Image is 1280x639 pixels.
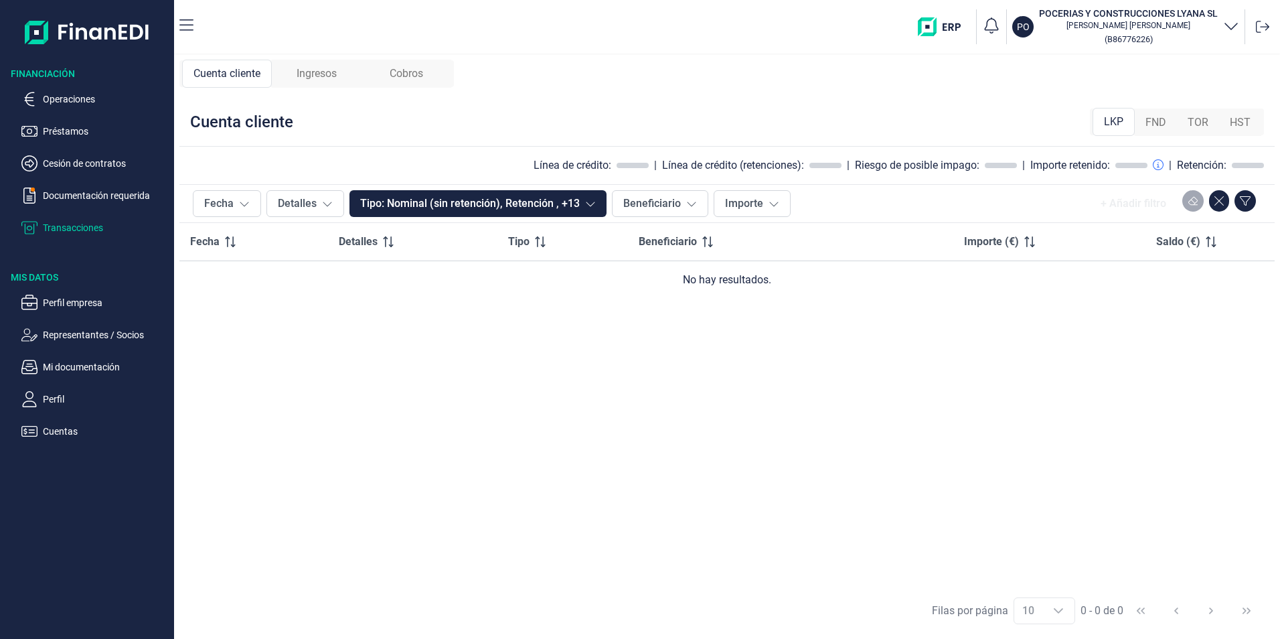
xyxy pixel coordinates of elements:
[855,159,979,172] div: Riesgo de posible impago:
[339,234,378,250] span: Detalles
[1017,20,1030,33] p: PO
[190,272,1264,288] div: No hay resultados.
[297,66,337,82] span: Ingresos
[43,220,169,236] p: Transacciones
[190,111,293,133] div: Cuenta cliente
[1156,234,1200,250] span: Saldo (€)
[349,190,607,217] button: Tipo: Nominal (sin retención), Retención , +13
[1188,115,1208,131] span: TOR
[43,327,169,343] p: Representantes / Socios
[1177,159,1226,172] div: Retención:
[639,234,697,250] span: Beneficiario
[1125,595,1157,627] button: First Page
[1135,109,1177,136] div: FND
[654,157,657,173] div: |
[43,91,169,107] p: Operaciones
[362,60,451,88] div: Cobros
[1030,159,1110,172] div: Importe retenido:
[43,295,169,311] p: Perfil empresa
[390,66,423,82] span: Cobros
[43,423,169,439] p: Cuentas
[1169,157,1172,173] div: |
[1081,606,1123,616] span: 0 - 0 de 0
[932,603,1008,619] div: Filas por página
[193,66,260,82] span: Cuenta cliente
[21,220,169,236] button: Transacciones
[21,295,169,311] button: Perfil empresa
[266,190,344,217] button: Detalles
[1160,595,1192,627] button: Previous Page
[534,159,611,172] div: Línea de crédito:
[21,327,169,343] button: Representantes / Socios
[964,234,1019,250] span: Importe (€)
[190,234,220,250] span: Fecha
[1230,595,1263,627] button: Last Page
[1105,34,1153,44] small: Copiar cif
[193,190,261,217] button: Fecha
[1039,7,1218,20] h3: POCERIAS Y CONSTRUCCIONES LYANA SL
[182,60,272,88] div: Cuenta cliente
[1219,109,1261,136] div: HST
[1039,20,1218,31] p: [PERSON_NAME] [PERSON_NAME]
[1177,109,1219,136] div: TOR
[21,359,169,375] button: Mi documentación
[1012,7,1239,47] button: POPOCERIAS Y CONSTRUCCIONES LYANA SL[PERSON_NAME] [PERSON_NAME](B86776226)
[1022,157,1025,173] div: |
[21,188,169,204] button: Documentación requerida
[21,123,169,139] button: Préstamos
[43,359,169,375] p: Mi documentación
[1093,108,1135,136] div: LKP
[43,188,169,204] p: Documentación requerida
[1230,115,1251,131] span: HST
[21,91,169,107] button: Operaciones
[1042,598,1074,624] div: Choose
[1195,595,1227,627] button: Next Page
[1145,115,1166,131] span: FND
[272,60,362,88] div: Ingresos
[43,391,169,407] p: Perfil
[1104,114,1123,130] span: LKP
[714,190,791,217] button: Importe
[21,391,169,407] button: Perfil
[43,155,169,171] p: Cesión de contratos
[918,17,971,36] img: erp
[25,11,150,54] img: Logo de aplicación
[508,234,530,250] span: Tipo
[43,123,169,139] p: Préstamos
[847,157,850,173] div: |
[662,159,804,172] div: Línea de crédito (retenciones):
[612,190,708,217] button: Beneficiario
[21,423,169,439] button: Cuentas
[21,155,169,171] button: Cesión de contratos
